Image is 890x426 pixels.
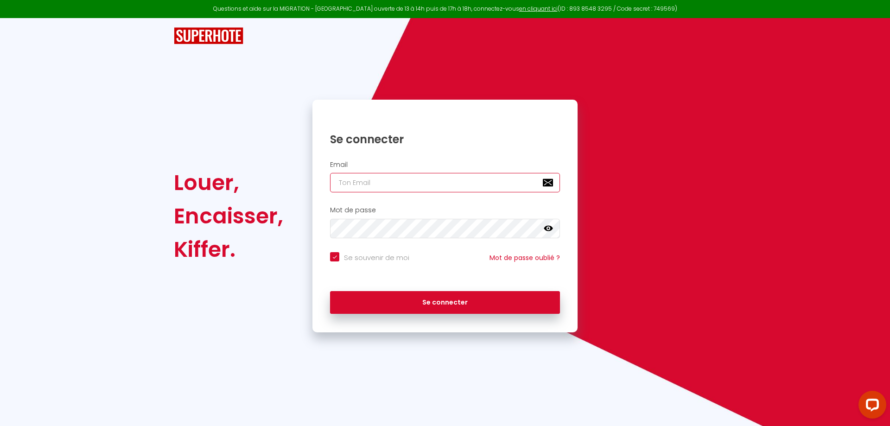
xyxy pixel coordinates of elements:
[330,206,560,214] h2: Mot de passe
[174,27,243,45] img: SuperHote logo
[174,199,283,233] div: Encaisser,
[330,291,560,314] button: Se connecter
[330,173,560,192] input: Ton Email
[174,233,283,266] div: Kiffer.
[330,161,560,169] h2: Email
[489,253,560,262] a: Mot de passe oublié ?
[330,132,560,146] h1: Se connecter
[851,387,890,426] iframe: LiveChat chat widget
[174,166,283,199] div: Louer,
[519,5,558,13] a: en cliquant ici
